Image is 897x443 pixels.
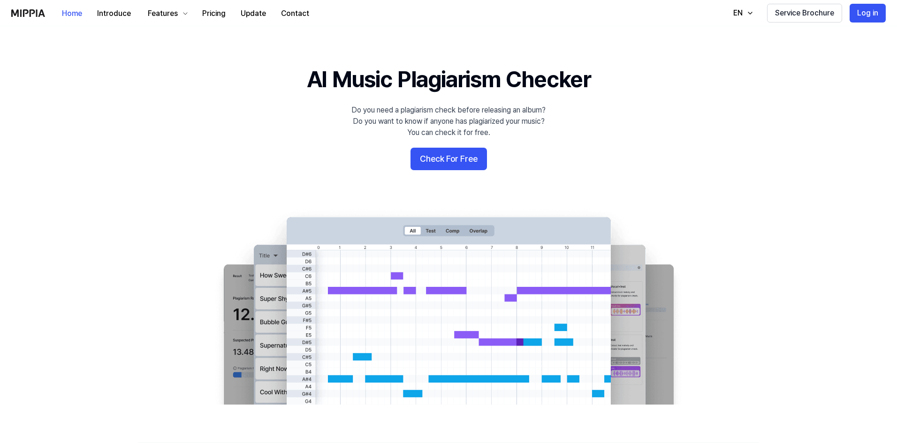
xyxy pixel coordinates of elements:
button: Log in [850,4,886,23]
button: Service Brochure [767,4,842,23]
a: Update [233,0,274,26]
img: main Image [205,208,692,405]
h1: AI Music Plagiarism Checker [307,64,591,95]
button: Introduce [90,4,138,23]
button: Check For Free [410,148,487,170]
button: Pricing [195,4,233,23]
div: Do you need a plagiarism check before releasing an album? Do you want to know if anyone has plagi... [351,105,546,138]
div: EN [731,8,745,19]
img: logo [11,9,45,17]
a: Home [54,0,90,26]
button: Update [233,4,274,23]
button: Contact [274,4,317,23]
div: Features [146,8,180,19]
button: Features [138,4,195,23]
button: EN [724,4,760,23]
button: Home [54,4,90,23]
